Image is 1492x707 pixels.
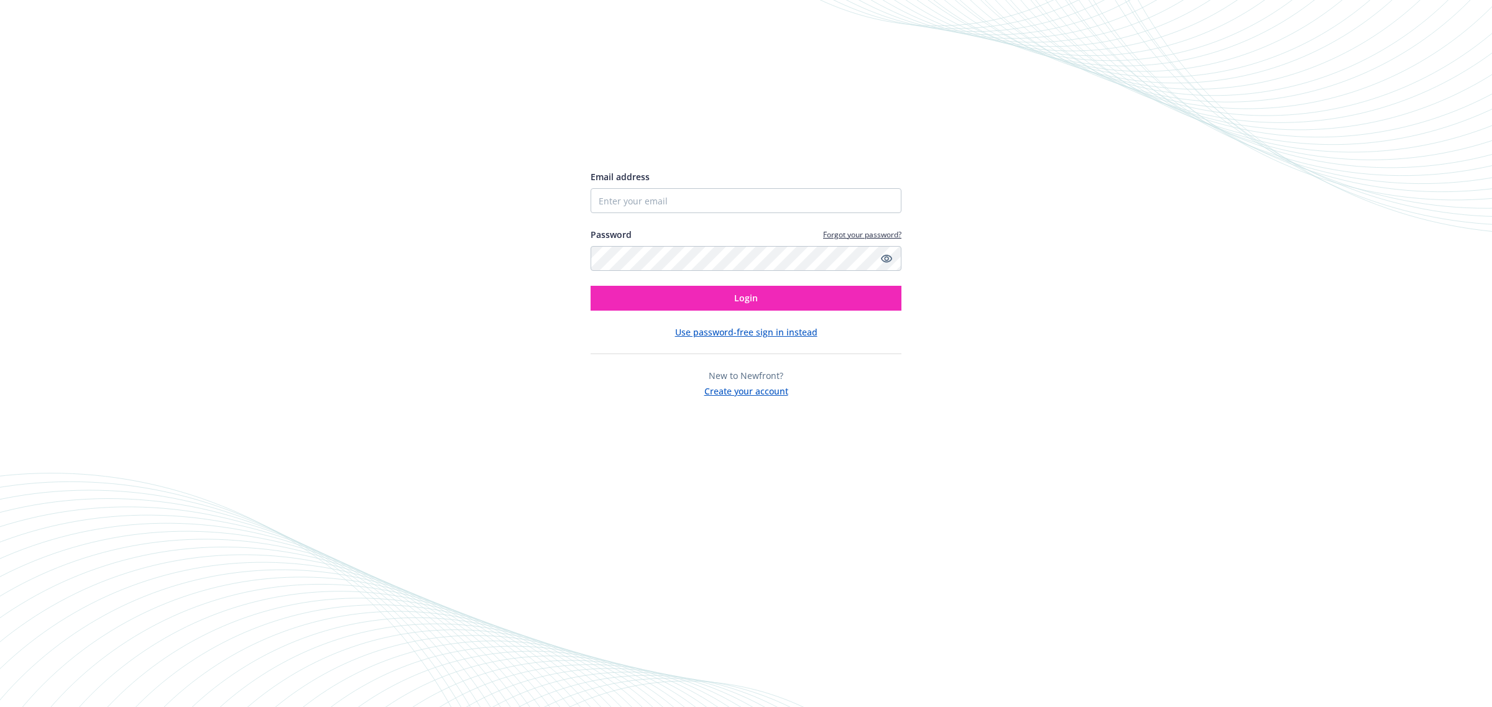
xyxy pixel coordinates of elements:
[734,292,758,304] span: Login
[591,286,901,311] button: Login
[675,326,817,339] button: Use password-free sign in instead
[879,251,894,266] a: Show password
[591,125,708,147] img: Newfront logo
[591,228,632,241] label: Password
[709,370,783,381] span: New to Newfront?
[591,246,901,271] input: Enter your password
[823,229,901,240] a: Forgot your password?
[704,382,788,398] button: Create your account
[591,171,650,183] span: Email address
[591,188,901,213] input: Enter your email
